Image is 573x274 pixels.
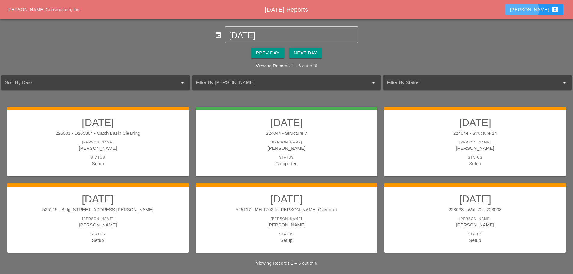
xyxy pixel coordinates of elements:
[390,140,560,145] div: [PERSON_NAME]
[13,237,183,244] div: Setup
[390,216,560,221] div: [PERSON_NAME]
[390,116,560,128] h2: [DATE]
[13,116,183,167] a: [DATE]225001 - D265364 - Catch Basin Cleaning[PERSON_NAME][PERSON_NAME]StatusSetup
[202,193,371,205] h2: [DATE]
[13,193,183,243] a: [DATE]525115 - Bldg.[STREET_ADDRESS][PERSON_NAME][PERSON_NAME][PERSON_NAME]StatusSetup
[390,193,560,205] h2: [DATE]
[390,155,560,160] div: Status
[215,31,222,38] i: event
[13,216,183,221] div: [PERSON_NAME]
[370,79,377,86] i: arrow_drop_down
[13,116,183,128] h2: [DATE]
[289,48,322,58] button: Next Day
[202,160,371,167] div: Completed
[202,193,371,243] a: [DATE]525117 - MH T702 to [PERSON_NAME] Overbuild[PERSON_NAME][PERSON_NAME]StatusSetup
[390,232,560,237] div: Status
[390,193,560,243] a: [DATE]223033 - Wall 72 - 223033[PERSON_NAME][PERSON_NAME]StatusSetup
[510,6,559,13] div: [PERSON_NAME]
[390,221,560,228] div: [PERSON_NAME]
[13,145,183,152] div: [PERSON_NAME]
[202,145,371,152] div: [PERSON_NAME]
[256,50,279,57] div: Prev Day
[202,237,371,244] div: Setup
[7,7,81,12] a: [PERSON_NAME] Construction, Inc.
[265,6,308,13] span: [DATE] Reports
[561,79,568,86] i: arrow_drop_down
[13,160,183,167] div: Setup
[13,232,183,237] div: Status
[202,116,371,167] a: [DATE]224044 - Structure 7[PERSON_NAME][PERSON_NAME]StatusCompleted
[505,4,563,15] button: [PERSON_NAME]
[13,140,183,145] div: [PERSON_NAME]
[390,116,560,167] a: [DATE]224044 - Structure 14[PERSON_NAME][PERSON_NAME]StatusSetup
[251,48,284,58] button: Prev Day
[202,140,371,145] div: [PERSON_NAME]
[294,50,317,57] div: Next Day
[13,221,183,228] div: [PERSON_NAME]
[390,237,560,244] div: Setup
[202,155,371,160] div: Status
[202,232,371,237] div: Status
[202,116,371,128] h2: [DATE]
[179,79,186,86] i: arrow_drop_down
[390,160,560,167] div: Setup
[202,221,371,228] div: [PERSON_NAME]
[229,31,354,40] input: Select Date
[13,155,183,160] div: Status
[390,145,560,152] div: [PERSON_NAME]
[202,206,371,213] div: 525117 - MH T702 to [PERSON_NAME] Overbuild
[13,206,183,213] div: 525115 - Bldg.[STREET_ADDRESS][PERSON_NAME]
[551,6,559,13] i: account_box
[202,216,371,221] div: [PERSON_NAME]
[13,193,183,205] h2: [DATE]
[390,206,560,213] div: 223033 - Wall 72 - 223033
[202,130,371,137] div: 224044 - Structure 7
[390,130,560,137] div: 224044 - Structure 14
[13,130,183,137] div: 225001 - D265364 - Catch Basin Cleaning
